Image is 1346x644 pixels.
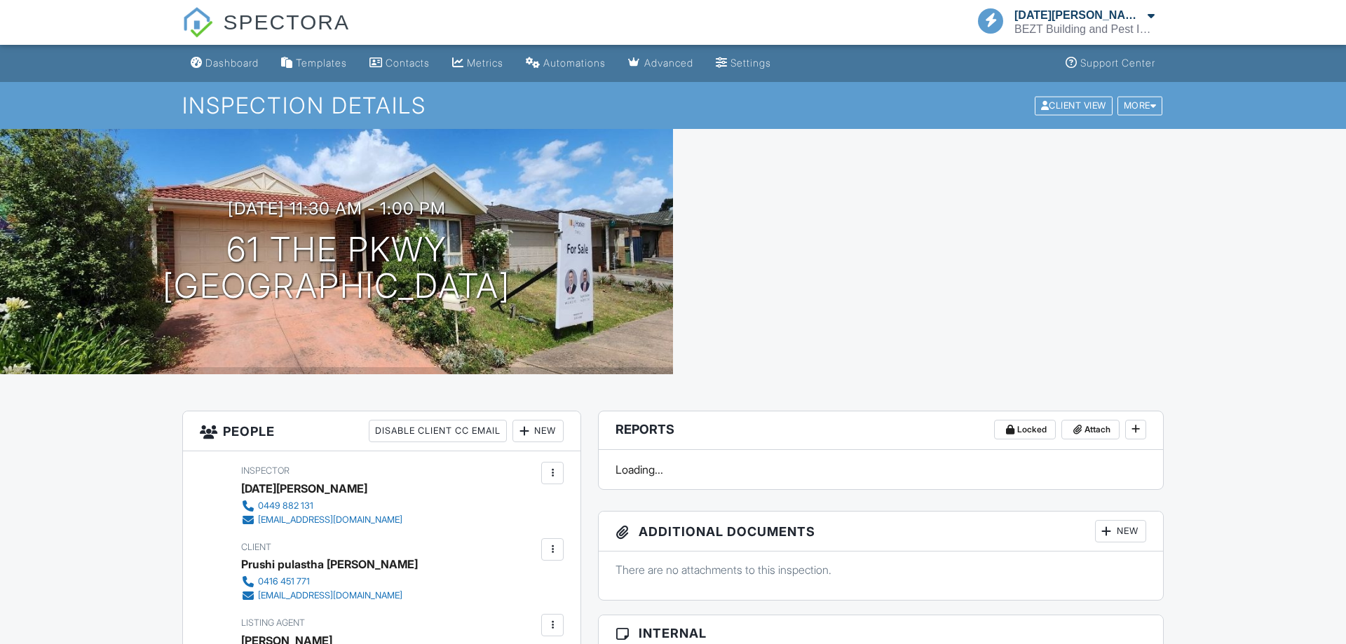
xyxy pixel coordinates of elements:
[1080,57,1155,69] div: Support Center
[730,57,771,69] div: Settings
[1014,22,1155,36] div: BEZT Building and Pest Inspections Victoria
[1035,96,1113,115] div: Client View
[1095,520,1146,542] div: New
[223,7,350,36] span: SPECTORA
[241,499,402,513] a: 0449 882 131
[599,512,1163,551] h3: Additional Documents
[467,57,503,69] div: Metrics
[520,50,611,76] a: Automations (Basic)
[163,231,510,306] h1: 61 The Pkwy [GEOGRAPHIC_DATA]
[258,576,310,587] div: 0416 451 771
[386,57,430,69] div: Contacts
[258,514,402,526] div: [EMAIL_ADDRESS][DOMAIN_NAME]
[1014,8,1144,22] div: [DATE][PERSON_NAME]
[228,199,446,218] h3: [DATE] 11:30 am - 1:00 pm
[623,50,699,76] a: Advanced
[1060,50,1161,76] a: Support Center
[276,50,353,76] a: Templates
[1117,96,1163,115] div: More
[182,21,350,47] a: SPECTORA
[183,411,580,451] h3: People
[369,420,507,442] div: Disable Client CC Email
[512,420,564,442] div: New
[258,590,402,601] div: [EMAIL_ADDRESS][DOMAIN_NAME]
[710,50,777,76] a: Settings
[543,57,606,69] div: Automations
[241,554,418,575] div: Prushi pulastha [PERSON_NAME]
[1033,100,1116,110] a: Client View
[447,50,509,76] a: Metrics
[296,57,347,69] div: Templates
[241,478,367,499] div: [DATE][PERSON_NAME]
[205,57,259,69] div: Dashboard
[258,500,313,512] div: 0449 882 131
[182,7,213,38] img: The Best Home Inspection Software - Spectora
[364,50,435,76] a: Contacts
[185,50,264,76] a: Dashboard
[182,93,1164,118] h1: Inspection Details
[241,542,271,552] span: Client
[241,589,407,603] a: [EMAIL_ADDRESS][DOMAIN_NAME]
[616,562,1146,577] p: There are no attachments to this inspection.
[241,513,402,527] a: [EMAIL_ADDRESS][DOMAIN_NAME]
[241,617,305,628] span: Listing Agent
[644,57,693,69] div: Advanced
[241,465,290,476] span: Inspector
[241,575,407,589] a: 0416 451 771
